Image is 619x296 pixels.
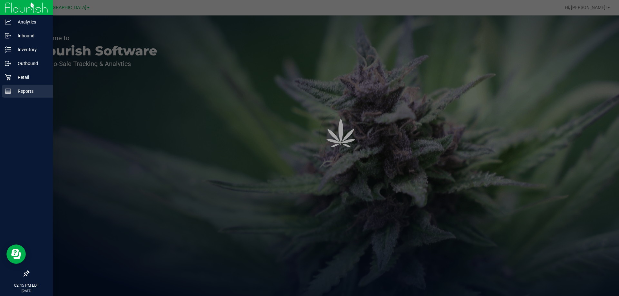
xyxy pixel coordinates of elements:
[3,288,50,293] p: [DATE]
[5,33,11,39] inline-svg: Inbound
[5,88,11,94] inline-svg: Reports
[5,19,11,25] inline-svg: Analytics
[11,87,50,95] p: Reports
[3,282,50,288] p: 02:45 PM EDT
[11,32,50,40] p: Inbound
[11,60,50,67] p: Outbound
[5,46,11,53] inline-svg: Inventory
[11,18,50,26] p: Analytics
[11,46,50,53] p: Inventory
[5,74,11,81] inline-svg: Retail
[5,60,11,67] inline-svg: Outbound
[6,244,26,264] iframe: Resource center
[11,73,50,81] p: Retail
